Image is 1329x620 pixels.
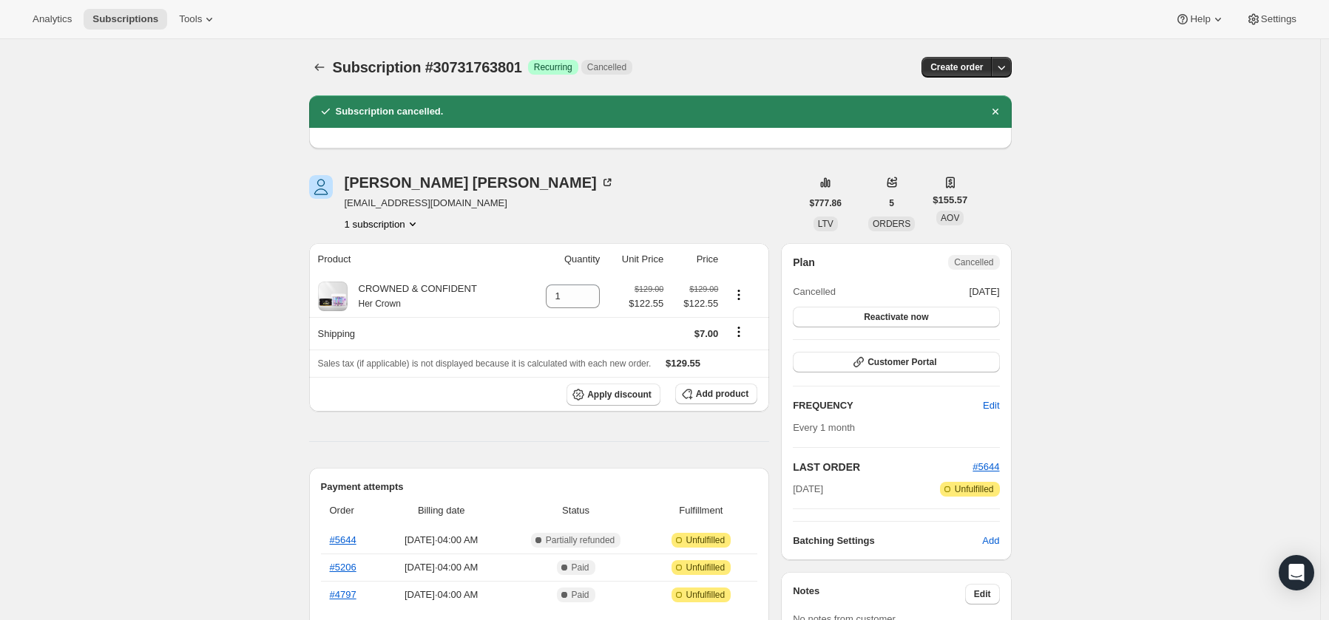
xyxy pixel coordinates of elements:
[567,384,660,406] button: Apply discount
[955,483,994,495] span: Unfulfilled
[727,324,751,340] button: Shipping actions
[330,562,356,573] a: #5206
[385,533,498,548] span: [DATE] · 04:00 AM
[359,299,401,309] small: Her Crown
[675,384,757,404] button: Add product
[321,480,758,494] h2: Payment attempts
[793,482,823,497] span: [DATE]
[672,296,718,311] span: $122.55
[1190,13,1210,25] span: Help
[587,61,626,73] span: Cancelled
[982,534,999,548] span: Add
[933,193,967,208] span: $155.57
[318,282,348,311] img: product img
[793,534,982,548] h6: Batching Settings
[793,352,999,372] button: Customer Portal
[793,285,836,299] span: Cancelled
[686,589,726,601] span: Unfulfilled
[983,398,999,413] span: Edit
[654,503,749,518] span: Fulfillment
[1279,555,1314,590] div: Open Intercom Messenger
[686,534,726,546] span: Unfulfilled
[345,196,615,211] span: [EMAIL_ADDRESS][DOMAIN_NAME]
[941,213,959,223] span: AOV
[385,503,498,518] span: Billing date
[689,285,718,293] small: $129.00
[793,422,855,433] span: Every 1 month
[330,589,356,600] a: #4797
[668,243,723,276] th: Price
[348,282,477,311] div: CROWNED & CONFIDENT
[985,101,1006,122] button: Dismiss notification
[507,503,645,518] span: Status
[686,562,726,573] span: Unfulfilled
[930,61,983,73] span: Create order
[318,358,652,369] span: Sales tax (if applicable) is not displayed because it is calculated with each new order.
[92,13,158,25] span: Subscriptions
[330,534,356,545] a: #5644
[321,494,380,527] th: Order
[793,460,973,474] h2: LAST ORDER
[33,13,72,25] span: Analytics
[572,589,589,601] span: Paid
[694,328,719,339] span: $7.00
[635,285,663,293] small: $129.00
[873,219,910,229] span: ORDERS
[801,193,851,214] button: $777.86
[973,529,1008,553] button: Add
[889,197,894,209] span: 5
[572,562,589,573] span: Paid
[793,307,999,327] button: Reactivate now
[727,287,751,303] button: Product actions
[309,243,526,276] th: Product
[810,197,842,209] span: $777.86
[868,356,936,368] span: Customer Portal
[336,104,444,119] h2: Subscription cancelled.
[793,584,965,604] h3: Notes
[345,175,615,190] div: [PERSON_NAME] [PERSON_NAME]
[970,285,1000,299] span: [DATE]
[534,61,572,73] span: Recurring
[793,255,815,270] h2: Plan
[385,587,498,602] span: [DATE] · 04:00 AM
[974,394,1008,418] button: Edit
[1166,9,1234,30] button: Help
[309,175,333,199] span: Darlene Landolfi
[880,193,903,214] button: 5
[629,296,663,311] span: $122.55
[604,243,668,276] th: Unit Price
[170,9,226,30] button: Tools
[1261,13,1296,25] span: Settings
[24,9,81,30] button: Analytics
[973,460,999,474] button: #5644
[546,534,615,546] span: Partially refunded
[385,560,498,575] span: [DATE] · 04:00 AM
[696,388,748,400] span: Add product
[84,9,167,30] button: Subscriptions
[793,398,983,413] h2: FREQUENCY
[921,57,992,78] button: Create order
[309,317,526,350] th: Shipping
[526,243,605,276] th: Quantity
[965,584,1000,604] button: Edit
[587,389,652,401] span: Apply discount
[345,217,420,231] button: Product actions
[179,13,202,25] span: Tools
[666,358,700,369] span: $129.55
[973,461,999,472] a: #5644
[1237,9,1305,30] button: Settings
[818,219,833,229] span: LTV
[974,588,991,600] span: Edit
[864,311,928,323] span: Reactivate now
[954,256,993,268] span: Cancelled
[333,59,522,75] span: Subscription #30731763801
[309,57,330,78] button: Subscriptions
